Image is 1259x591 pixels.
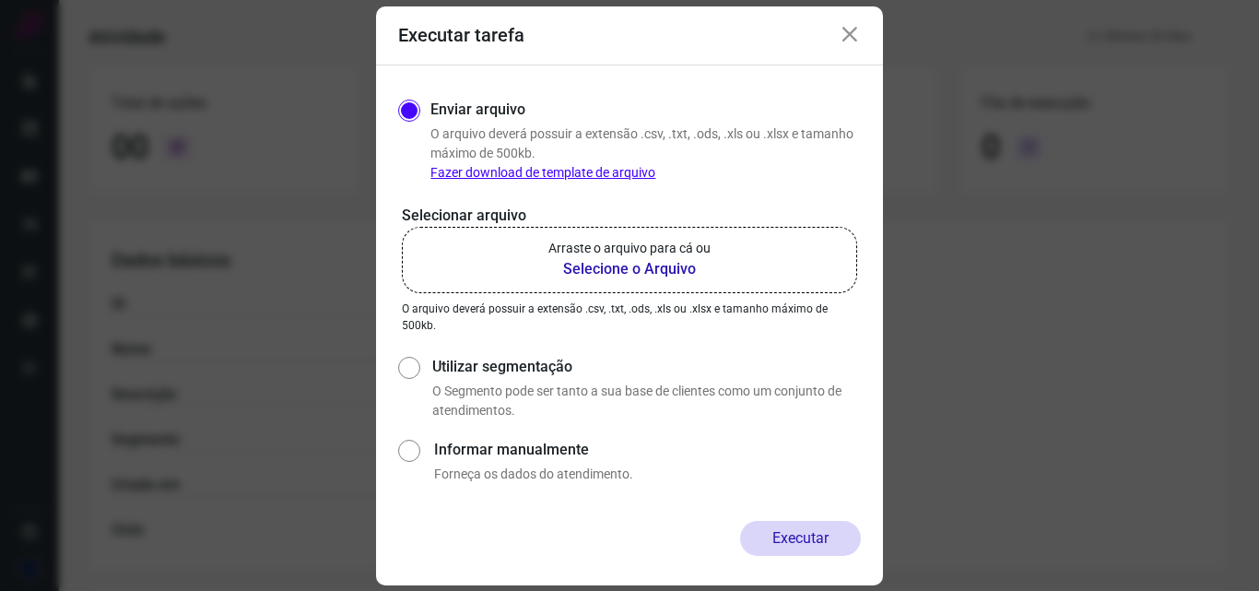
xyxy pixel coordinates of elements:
[432,382,861,420] p: O Segmento pode ser tanto a sua base de clientes como um conjunto de atendimentos.
[432,356,861,378] label: Utilizar segmentação
[402,301,857,334] p: O arquivo deverá possuir a extensão .csv, .txt, .ods, .xls ou .xlsx e tamanho máximo de 500kb.
[402,205,857,227] p: Selecionar arquivo
[430,165,655,180] a: Fazer download de template de arquivo
[434,465,861,484] p: Forneça os dados do atendimento.
[548,239,711,258] p: Arraste o arquivo para cá ou
[398,24,524,46] h3: Executar tarefa
[430,99,525,121] label: Enviar arquivo
[434,439,861,461] label: Informar manualmente
[548,258,711,280] b: Selecione o Arquivo
[430,124,861,183] p: O arquivo deverá possuir a extensão .csv, .txt, .ods, .xls ou .xlsx e tamanho máximo de 500kb.
[740,521,861,556] button: Executar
